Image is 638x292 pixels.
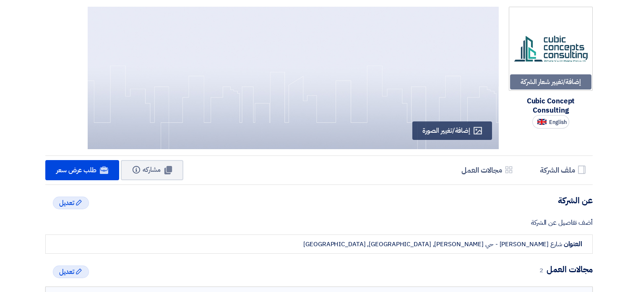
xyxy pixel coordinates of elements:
h4: عن الشركة [45,195,593,206]
img: en-US.png [537,119,547,125]
button: English [532,115,569,129]
span: English [549,119,567,125]
div: إضافة/تغيير شعار الشركة [510,74,591,89]
h4: مجالات العمل [45,264,593,275]
h5: ملف الشركة [540,165,575,175]
span: تعديل [59,198,74,208]
span: تعديل [59,267,74,277]
a: طلب عرض سعر [45,160,119,180]
span: 2 [539,266,543,275]
span: إضافة/تغيير الصورة [422,126,470,136]
div: Cubic Concept Consulting [509,97,593,115]
span: طلب عرض سعر [56,165,96,175]
button: مشاركه [121,160,183,180]
strong: العنوان [564,239,582,249]
div: شارع [PERSON_NAME] - حي [PERSON_NAME], [GEOGRAPHIC_DATA], [GEOGRAPHIC_DATA] [303,239,562,249]
span: مشاركه [143,165,161,175]
div: أضف تفاصيل عن الشركة [45,218,593,228]
h5: مجالات العمل [461,165,502,175]
img: Cover Test [88,7,499,149]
